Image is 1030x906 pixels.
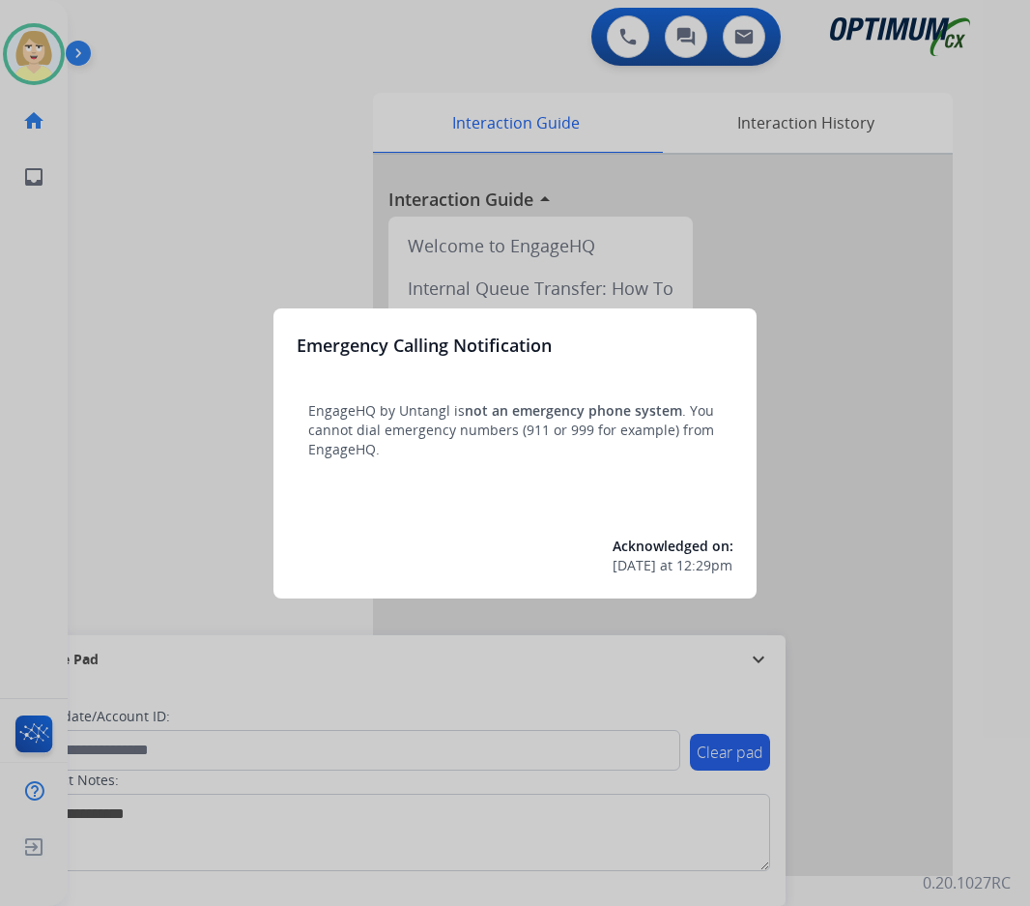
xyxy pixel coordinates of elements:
[465,401,682,420] span: not an emergency phone system
[613,556,656,575] span: [DATE]
[613,537,733,555] span: Acknowledged on:
[676,556,732,575] span: 12:29pm
[308,401,722,459] p: EngageHQ by Untangl is . You cannot dial emergency numbers (911 or 999 for example) from EngageHQ.
[297,332,552,359] h3: Emergency Calling Notification
[923,871,1011,894] p: 0.20.1027RC
[613,556,733,575] div: at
